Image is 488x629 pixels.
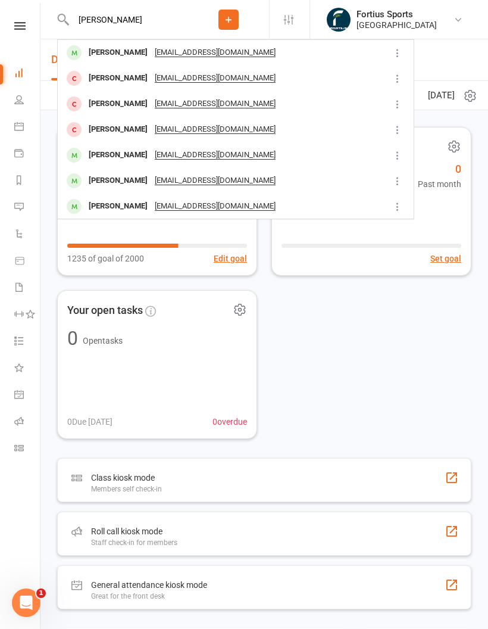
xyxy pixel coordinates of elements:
div: Roll call kiosk mode [91,524,177,538]
a: Dashboard [14,61,41,88]
div: Fortius Sports [356,9,437,20]
input: Search... [70,11,188,28]
img: thumb_image1743802567.png [327,8,351,32]
span: 1 [36,588,46,598]
iframe: Intercom live chat [12,588,40,617]
div: [PERSON_NAME] [85,44,151,61]
button: Set goal [430,252,461,265]
span: Your open tasks [67,302,143,319]
div: 0 [67,329,78,348]
a: What's New [14,356,41,382]
div: [PERSON_NAME] [85,172,151,189]
a: Roll call kiosk mode [14,409,41,436]
a: Calendar [14,114,41,141]
span: 0 overdue [212,415,247,428]
div: [PERSON_NAME] [85,147,151,164]
button: Edit goal [214,252,247,265]
div: [PERSON_NAME] [85,95,151,113]
div: Members self check-in [91,485,162,493]
a: Class kiosk mode [14,436,41,463]
div: [GEOGRAPHIC_DATA] [356,20,437,30]
div: [PERSON_NAME] [85,198,151,215]
span: Past month [418,178,461,191]
div: General attendance kiosk mode [91,578,207,592]
a: Product Sales [14,248,41,275]
div: [PERSON_NAME] [85,121,151,138]
div: Staff check-in for members [91,538,177,547]
span: 1235 of goal of 2000 [67,252,144,265]
span: Open tasks [83,336,123,345]
a: General attendance kiosk mode [14,382,41,409]
div: Great for the front desk [91,592,207,600]
a: Payments [14,141,41,168]
a: Reports [14,168,41,195]
div: [PERSON_NAME] [85,70,151,87]
a: Dashboard [51,39,103,80]
span: 0 [418,161,461,178]
a: People [14,88,41,114]
span: 0 Due [DATE] [67,415,112,428]
div: Class kiosk mode [91,471,162,485]
span: [DATE] [428,88,455,102]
